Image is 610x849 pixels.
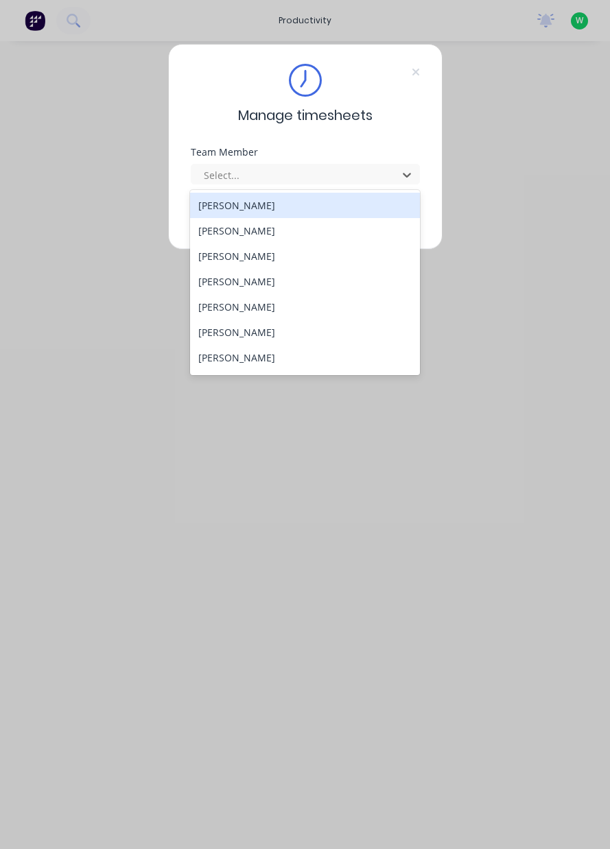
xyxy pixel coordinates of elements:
[190,370,420,396] div: [PERSON_NAME]
[191,147,420,157] div: Team Member
[238,105,373,125] span: Manage timesheets
[190,294,420,320] div: [PERSON_NAME]
[190,243,420,269] div: [PERSON_NAME]
[190,218,420,243] div: [PERSON_NAME]
[190,193,420,218] div: [PERSON_NAME]
[190,345,420,370] div: [PERSON_NAME]
[190,320,420,345] div: [PERSON_NAME]
[190,269,420,294] div: [PERSON_NAME]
